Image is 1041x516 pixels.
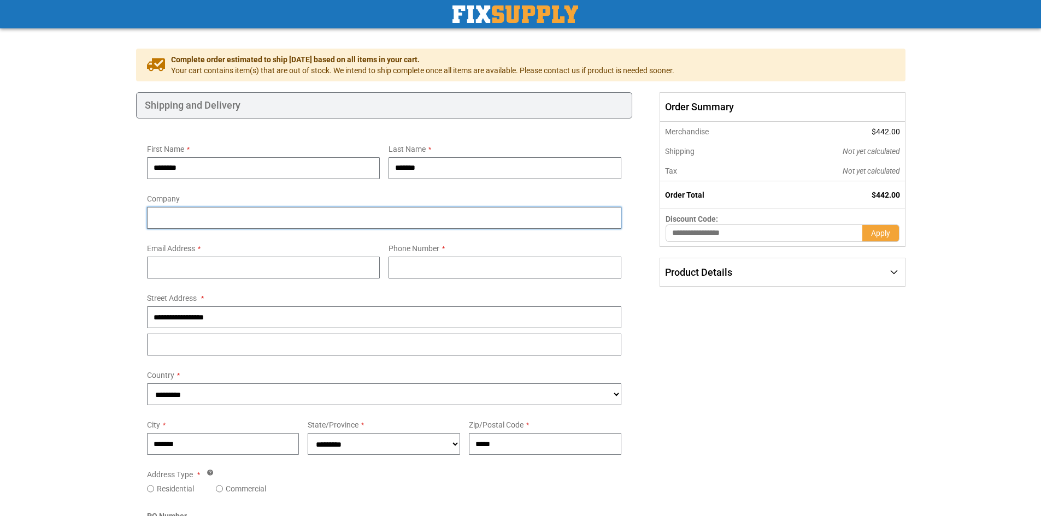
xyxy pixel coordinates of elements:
[660,161,769,181] th: Tax
[665,147,695,156] span: Shipping
[843,147,900,156] span: Not yet calculated
[843,167,900,175] span: Not yet calculated
[147,244,195,253] span: Email Address
[871,229,890,238] span: Apply
[665,191,704,199] strong: Order Total
[872,127,900,136] span: $442.00
[147,420,160,429] span: City
[226,483,266,494] label: Commercial
[666,215,718,223] span: Discount Code:
[862,224,899,242] button: Apply
[147,145,184,153] span: First Name
[452,5,578,23] a: store logo
[147,194,180,203] span: Company
[157,483,194,494] label: Residential
[660,92,905,122] span: Order Summary
[171,65,674,76] span: Your cart contains item(s) that are out of stock. We intend to ship complete once all items are a...
[389,244,439,253] span: Phone Number
[872,191,900,199] span: $442.00
[171,54,674,65] span: Complete order estimated to ship [DATE] based on all items in your cart.
[308,420,358,429] span: State/Province
[452,5,578,23] img: Fix Industrial Supply
[389,145,426,153] span: Last Name
[469,420,524,429] span: Zip/Postal Code
[660,122,769,141] th: Merchandise
[665,266,732,278] span: Product Details
[136,92,633,118] div: Shipping and Delivery
[147,294,197,303] span: Street Address
[147,470,193,479] span: Address Type
[147,371,174,379] span: Country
